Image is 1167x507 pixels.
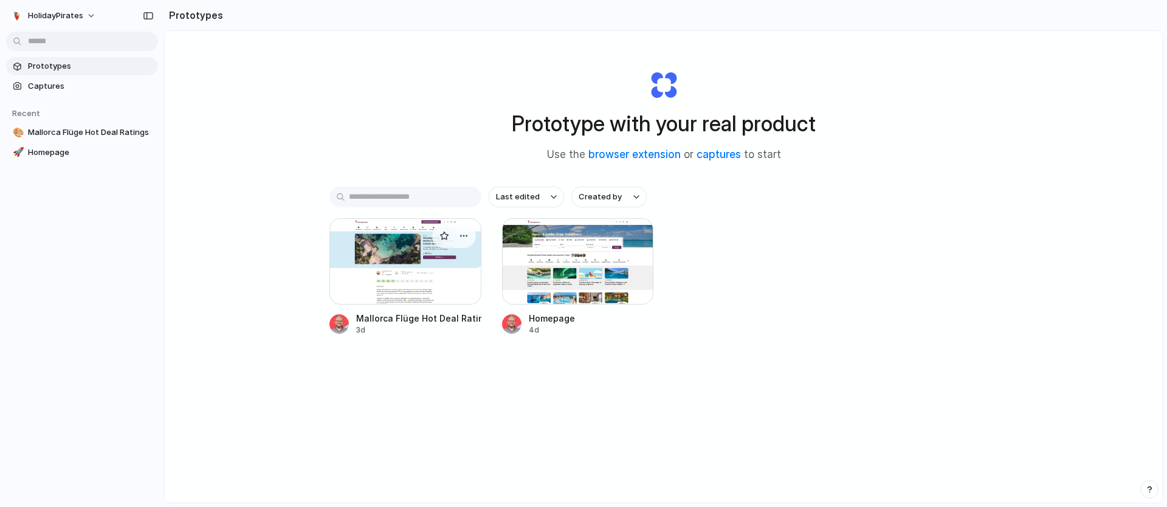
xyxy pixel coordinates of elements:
span: Captures [28,80,153,92]
div: 4d [529,325,575,336]
button: 🎨 [11,126,23,139]
button: Created by [571,187,647,207]
a: Captures [6,77,158,95]
a: HomepageHomepage4d [502,218,654,336]
span: Created by [579,191,622,203]
span: Last edited [496,191,540,203]
a: Prototypes [6,57,158,75]
a: Mallorca Flüge Hot Deal RatingsMallorca Flüge Hot Deal Ratings3d [329,218,481,336]
h1: Prototype with your real product [512,108,816,140]
a: 🎨Mallorca Flüge Hot Deal Ratings [6,123,158,142]
span: Prototypes [28,60,153,72]
div: 🎨 [13,126,21,140]
span: Use the or to start [547,147,781,163]
span: HolidayPirates [28,10,83,22]
a: captures [697,148,741,160]
span: Mallorca Flüge Hot Deal Ratings [28,126,153,139]
a: browser extension [588,148,681,160]
button: 🚀 [11,147,23,159]
div: Homepage [529,312,575,325]
div: 3d [356,325,481,336]
div: 🚀 [13,145,21,159]
div: Mallorca Flüge Hot Deal Ratings [356,312,481,325]
h2: Prototypes [164,8,223,22]
span: Recent [12,108,40,118]
button: HolidayPirates [6,6,102,26]
button: Last edited [489,187,564,207]
a: 🚀Homepage [6,143,158,162]
span: Homepage [28,147,153,159]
